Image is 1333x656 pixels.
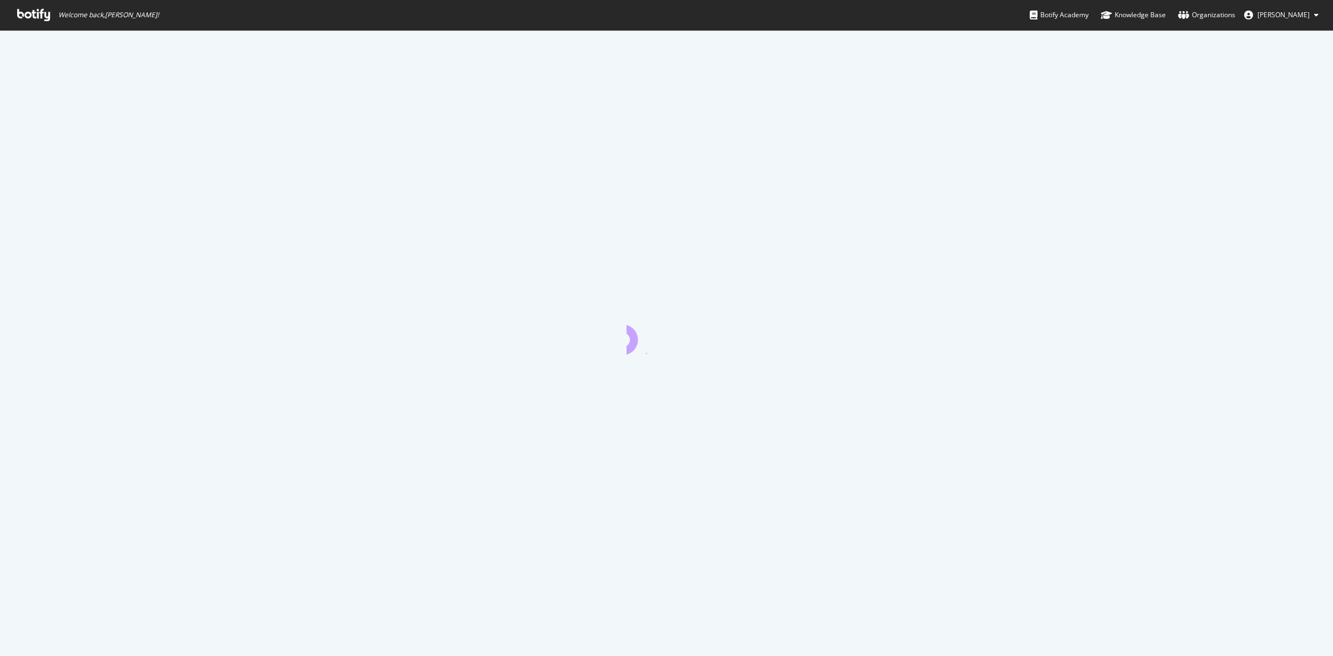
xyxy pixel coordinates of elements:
[1101,9,1166,21] div: Knowledge Base
[58,11,159,19] span: Welcome back, [PERSON_NAME] !
[1030,9,1089,21] div: Botify Academy
[1257,10,1310,19] span: Zubair Kakuji
[627,314,706,354] div: animation
[1178,9,1235,21] div: Organizations
[1235,6,1327,24] button: [PERSON_NAME]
